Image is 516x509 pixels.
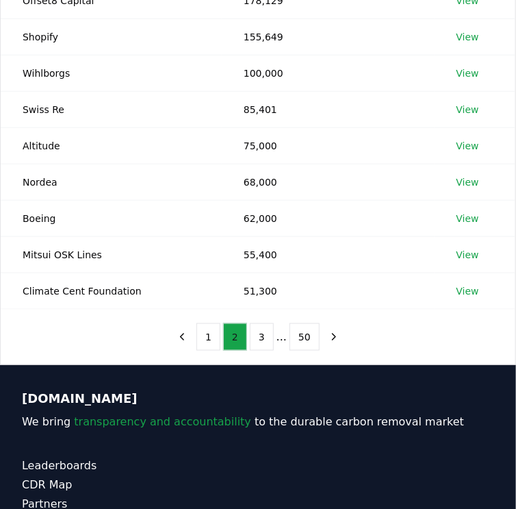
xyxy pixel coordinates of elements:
[276,329,287,345] li: ...
[250,323,274,351] button: 3
[222,18,435,55] td: 155,649
[456,284,479,298] a: View
[456,103,479,116] a: View
[322,323,346,351] button: next page
[456,66,479,80] a: View
[1,273,222,309] td: Climate Cent Foundation
[222,164,435,200] td: 68,000
[222,200,435,236] td: 62,000
[223,323,247,351] button: 2
[1,200,222,236] td: Boeing
[222,236,435,273] td: 55,400
[456,30,479,44] a: View
[456,212,479,225] a: View
[22,458,494,475] a: Leaderboards
[1,236,222,273] td: Mitsui OSK Lines
[22,477,494,494] a: CDR Map
[196,323,220,351] button: 1
[456,139,479,153] a: View
[1,164,222,200] td: Nordea
[1,55,222,91] td: Wihlborgs
[456,248,479,262] a: View
[222,273,435,309] td: 51,300
[1,127,222,164] td: Altitude
[170,323,194,351] button: previous page
[1,91,222,127] td: Swiss Re
[456,175,479,189] a: View
[22,390,494,409] p: [DOMAIN_NAME]
[289,323,320,351] button: 50
[222,127,435,164] td: 75,000
[74,416,251,429] span: transparency and accountability
[1,18,222,55] td: Shopify
[22,414,494,431] p: We bring to the durable carbon removal market
[222,55,435,91] td: 100,000
[222,91,435,127] td: 85,401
